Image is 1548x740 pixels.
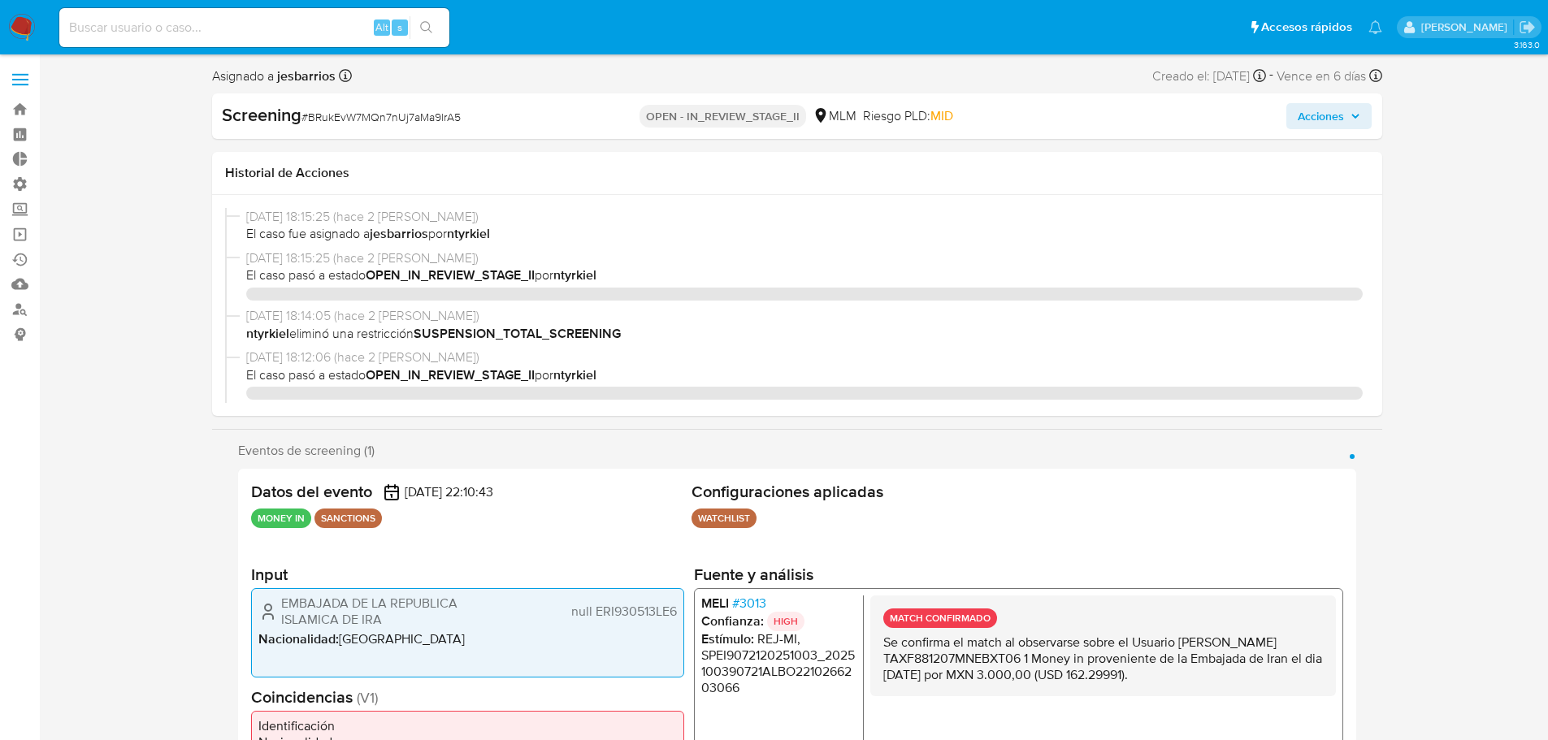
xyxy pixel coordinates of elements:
span: Accesos rápidos [1261,19,1352,36]
p: nicolas.tyrkiel@mercadolibre.com [1421,19,1513,35]
span: s [397,19,402,35]
div: MLM [813,107,856,125]
span: Vence en 6 días [1277,67,1366,85]
span: - [1269,65,1273,87]
span: # BRukEvW7MQn7nUj7aMa9lrA5 [301,109,461,125]
span: Riesgo PLD: [863,107,953,125]
span: MID [930,106,953,125]
b: jesbarrios [274,67,336,85]
span: Alt [375,19,388,35]
button: search-icon [410,16,443,39]
a: Notificaciones [1368,20,1382,34]
div: Creado el: [DATE] [1152,65,1266,87]
p: OPEN - IN_REVIEW_STAGE_II [640,105,806,128]
span: Asignado a [212,67,336,85]
button: Acciones [1286,103,1372,129]
b: Screening [222,102,301,128]
input: Buscar usuario o caso... [59,17,449,38]
a: Salir [1519,19,1536,36]
span: Acciones [1298,103,1344,129]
